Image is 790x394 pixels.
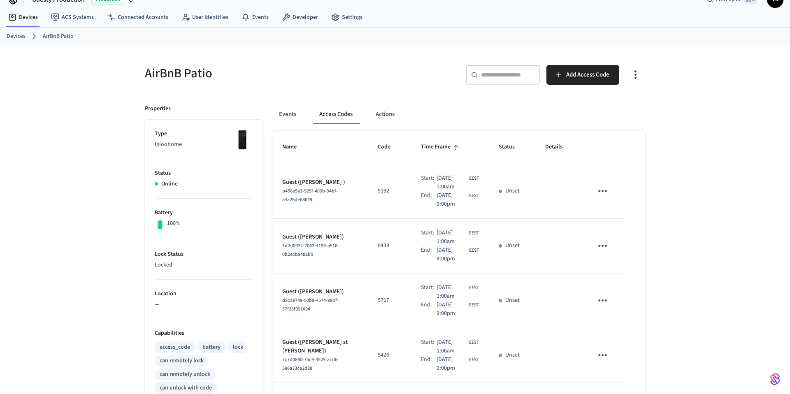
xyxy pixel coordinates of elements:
[378,296,401,305] p: 5717
[155,329,253,338] p: Capabilities
[160,343,190,352] div: access_code
[437,283,479,301] div: Europe/Kiev
[282,287,358,296] p: Guest ([PERSON_NAME])
[2,10,44,25] a: Devices
[155,130,253,138] p: Type
[421,141,461,153] span: Time Frame
[235,10,275,25] a: Events
[437,301,467,318] span: [DATE] 9:00pm
[566,70,609,80] span: Add Access Code
[505,351,520,359] p: Unset
[282,242,339,258] span: 4d2d8922-2062-4199-a516-0b2ecb9481b5
[437,246,479,263] div: Europe/Kiev
[155,261,253,269] p: Locked
[546,65,619,85] button: Add Access Code
[155,140,253,149] p: Igloohome
[545,141,573,153] span: Details
[469,301,479,309] span: EEST
[437,283,467,301] span: [DATE] 1:00am
[437,338,479,355] div: Europe/Kiev
[437,301,479,318] div: Europe/Kiev
[369,104,401,124] button: Actions
[7,32,26,41] a: Devices
[155,250,253,259] p: Lock Status
[469,356,479,364] span: EEST
[282,178,358,187] p: Guest ([PERSON_NAME] )
[282,188,338,203] span: b456e5e3-525f-409b-94bf-54a26de68649
[437,191,479,209] div: Europe/Kiev
[421,338,437,355] div: Start:
[469,175,479,182] span: EEST
[325,10,369,25] a: Settings
[313,104,359,124] button: Access Codes
[421,174,437,191] div: Start:
[155,169,253,178] p: Status
[282,338,358,355] p: Guest ([PERSON_NAME] st [PERSON_NAME])
[505,241,520,250] p: Unset
[44,10,100,25] a: ACS Systems
[437,355,479,373] div: Europe/Kiev
[155,300,253,309] p: —
[437,246,467,263] span: [DATE] 9:00pm
[437,174,467,191] span: [DATE] 1:00am
[272,104,303,124] button: Events
[282,141,307,153] span: Name
[233,343,243,352] div: lock
[505,187,520,195] p: Unset
[282,233,358,241] p: Guest ([PERSON_NAME])
[437,174,479,191] div: Europe/Kiev
[160,370,210,379] div: can remotely unlock
[202,343,221,352] div: battery
[469,247,479,254] span: EEST
[770,373,780,386] img: SeamLogoGradient.69752ec5.svg
[378,351,401,359] p: 5426
[378,187,401,195] p: 5192
[167,219,181,228] p: 100%
[275,10,325,25] a: Developer
[421,229,437,246] div: Start:
[421,283,437,301] div: Start:
[499,141,525,153] span: Status
[469,339,479,346] span: EEST
[469,192,479,199] span: EEST
[155,290,253,298] p: Location
[469,229,479,237] span: EEST
[421,191,437,209] div: End:
[282,356,339,372] span: 7c7d0860-75c9-4525-acd6-5e6a33ce3d88
[160,384,212,392] div: can unlock with code
[469,284,479,292] span: EEST
[282,297,339,313] span: d8ca9749-50b9-4574-99bf-57f23f991094
[437,191,467,209] span: [DATE] 9:00pm
[378,141,401,153] span: Code
[421,301,437,318] div: End:
[155,209,253,217] p: Battery
[160,357,204,365] div: can remotely lock
[272,104,645,124] div: ant example
[43,32,74,41] a: AirBnB Patio
[145,104,171,113] p: Properties
[437,355,467,373] span: [DATE] 9:00pm
[145,65,390,82] h5: AirBnB Patio
[437,229,479,246] div: Europe/Kiev
[421,355,437,373] div: End:
[378,241,401,250] p: 6438
[421,246,437,263] div: End:
[232,130,253,150] img: igloohome_deadbolt_2e
[100,10,175,25] a: Connected Accounts
[505,296,520,305] p: Unset
[437,229,467,246] span: [DATE] 1:00am
[437,338,467,355] span: [DATE] 1:00am
[161,180,178,188] p: Online
[175,10,235,25] a: User Identities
